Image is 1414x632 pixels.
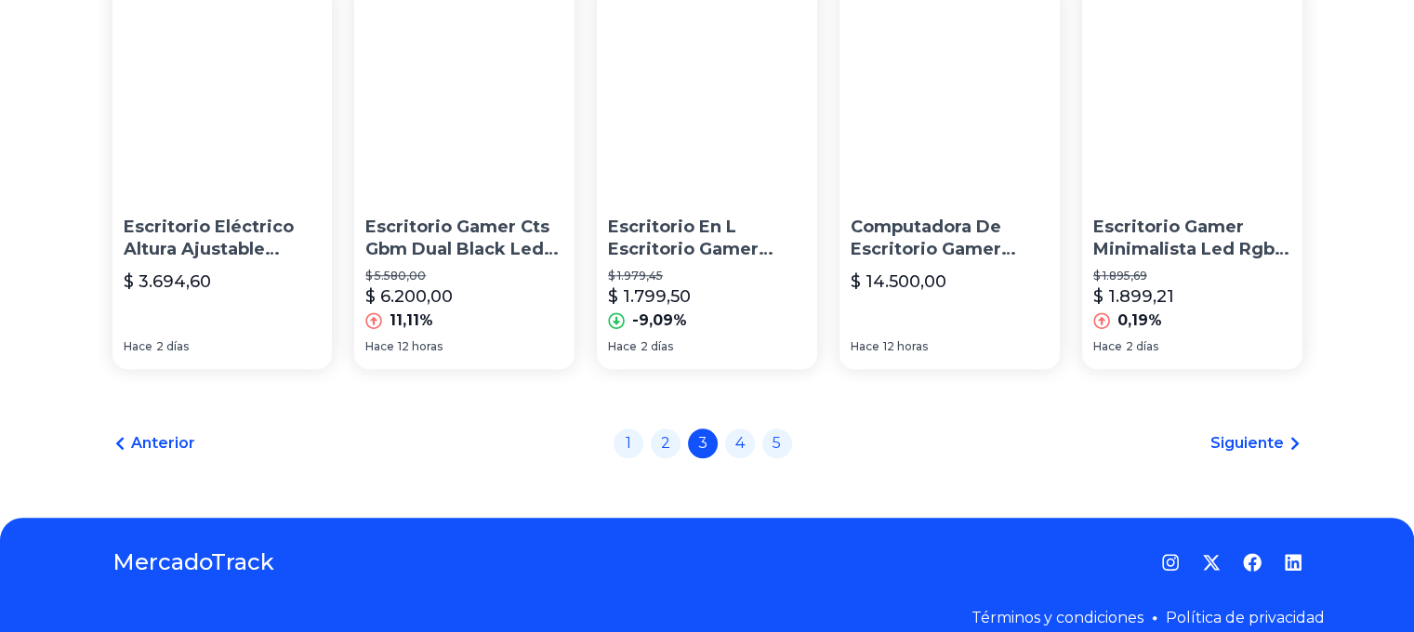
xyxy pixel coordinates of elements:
span: Siguiente [1210,432,1284,454]
span: 2 días [1126,339,1158,354]
a: 1 [614,428,643,458]
span: Hace [365,339,394,354]
a: 5 [762,428,792,458]
a: Instagram [1161,553,1180,572]
span: 12 horas [883,339,928,354]
span: 2 días [641,339,673,354]
p: 11,11% [390,309,433,332]
span: 12 horas [398,339,443,354]
a: 4 [725,428,755,458]
p: $ 5.580,00 [365,269,563,283]
p: $ 1.799,50 [608,283,691,309]
a: Política de privacidad [1166,609,1325,626]
p: Escritorio Gamer Minimalista Led Rgb Metal Y Fibra De Carbón [1093,216,1291,262]
span: Hace [1093,339,1122,354]
a: MercadoTrack [112,547,274,577]
p: 0,19% [1117,309,1162,332]
span: Hace [608,339,637,354]
p: $ 1.895,69 [1093,269,1291,283]
p: Computadora De Escritorio Gamer Usada - Muy Poco Uso [851,216,1049,262]
a: Facebook [1243,553,1262,572]
a: LinkedIn [1284,553,1302,572]
span: 2 días [156,339,189,354]
a: Twitter [1202,553,1221,572]
span: Hace [851,339,879,354]
a: Anterior [112,432,195,454]
span: Anterior [131,432,195,454]
p: Escritorio Eléctrico Altura Ajustable Oficina Gamer Hogar [124,216,322,262]
p: $ 3.694,60 [124,269,211,295]
a: Términos y condiciones [971,609,1143,626]
p: $ 1.979,45 [608,269,806,283]
p: Escritorio En L Escritorio Gamer Escritorio Oficina [608,216,806,262]
p: Escritorio Gamer Cts Gbm Dual Black Led Rgb Pc Msi [365,216,563,262]
a: Siguiente [1210,432,1302,454]
p: $ 6.200,00 [365,283,453,309]
p: -9,09% [632,309,687,332]
span: Hace [124,339,152,354]
p: $ 14.500,00 [851,269,946,295]
a: 2 [651,428,681,458]
p: $ 1.899,21 [1093,283,1174,309]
